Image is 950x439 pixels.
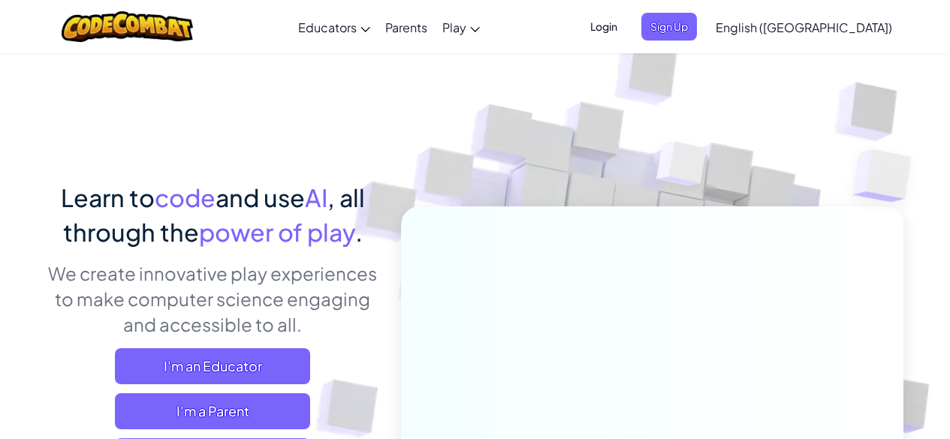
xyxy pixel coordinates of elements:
[61,182,155,212] span: Learn to
[708,7,900,47] a: English ([GEOGRAPHIC_DATA])
[47,260,378,337] p: We create innovative play experiences to make computer science engaging and accessible to all.
[115,348,310,384] a: I'm an Educator
[305,182,327,212] span: AI
[115,393,310,429] a: I'm a Parent
[155,182,216,212] span: code
[628,112,736,224] img: Overlap cubes
[62,11,193,42] img: CodeCombat logo
[291,7,378,47] a: Educators
[199,217,355,247] span: power of play
[581,13,626,41] button: Login
[435,7,487,47] a: Play
[298,20,357,35] span: Educators
[216,182,305,212] span: and use
[355,217,363,247] span: .
[641,13,697,41] button: Sign Up
[378,7,435,47] a: Parents
[442,20,466,35] span: Play
[716,20,892,35] span: English ([GEOGRAPHIC_DATA])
